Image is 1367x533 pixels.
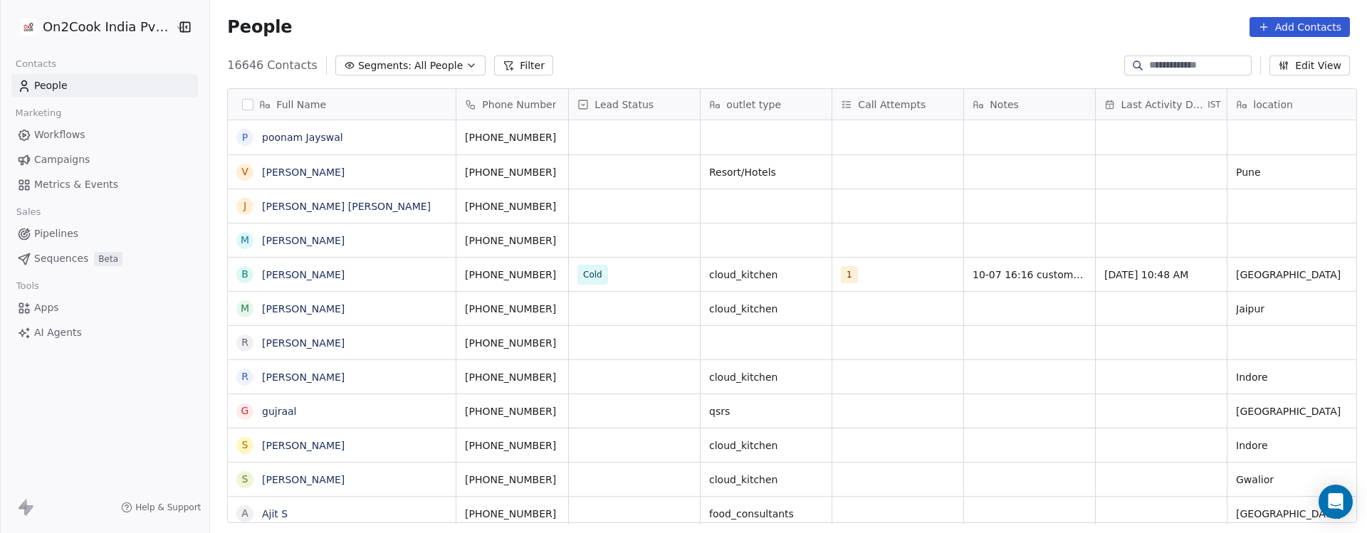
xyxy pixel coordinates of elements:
a: [PERSON_NAME] [262,371,345,383]
a: Ajit S [262,508,288,519]
div: g [241,403,249,418]
a: [PERSON_NAME] [PERSON_NAME] [262,201,431,212]
span: [PHONE_NUMBER] [465,199,560,213]
a: Help & Support [121,502,201,513]
span: AI Agents [34,325,82,340]
span: Contacts [9,53,63,75]
span: Marketing [9,102,68,124]
span: Sequences [34,251,88,266]
span: Pipelines [34,226,78,241]
a: Pipelines [11,222,198,246]
span: Gwalior [1236,473,1350,487]
span: On2Cook India Pvt. Ltd. [43,18,172,36]
div: A [242,506,249,521]
div: V [242,164,249,179]
a: SequencesBeta [11,247,198,270]
span: outlet type [726,97,781,112]
div: Full Name [228,89,456,120]
span: People [34,78,68,93]
span: Campaigns [34,152,90,167]
div: p [242,130,248,145]
div: M [241,233,249,248]
a: Metrics & Events [11,173,198,196]
span: Help & Support [135,502,201,513]
span: Beta [94,252,122,266]
a: Campaigns [11,148,198,171]
span: [PHONE_NUMBER] [465,438,560,453]
div: M [241,301,249,316]
span: Indore [1236,438,1350,453]
a: AI Agents [11,321,198,344]
button: Filter [494,56,553,75]
a: gujraal [262,406,296,417]
div: S [242,472,248,487]
span: [PHONE_NUMBER] [465,473,560,487]
span: Sales [10,201,47,223]
span: [PHONE_NUMBER] [465,165,560,179]
div: Lead Status [569,89,700,120]
span: IST [1208,99,1221,110]
span: [GEOGRAPHIC_DATA] [1236,404,1350,418]
span: Tools [10,275,45,297]
span: Notes [990,97,1018,112]
span: Workflows [34,127,85,142]
span: Call Attempts [858,97,926,112]
span: Segments: [358,58,412,73]
span: Resort/Hotels [709,165,823,179]
div: Last Activity DateIST [1096,89,1227,120]
a: [PERSON_NAME] [262,167,345,178]
span: food_consultants [709,507,823,521]
span: location [1253,97,1293,112]
span: cloud_kitchen [709,268,823,282]
div: Phone Number [456,89,568,120]
span: cloud_kitchen [709,473,823,487]
span: 10-07 16:16 customer is saying he has no requirement for the device accidently did the enquiry [973,268,1086,282]
span: cloud_kitchen [709,438,823,453]
span: cloud_kitchen [709,302,823,316]
span: [PHONE_NUMBER] [465,370,560,384]
a: [PERSON_NAME] [262,303,345,315]
span: Cold [583,268,602,282]
span: Jaipur [1236,302,1350,316]
span: [PHONE_NUMBER] [465,336,560,350]
button: On2Cook India Pvt. Ltd. [17,15,166,39]
span: Phone Number [482,97,556,112]
span: [PHONE_NUMBER] [465,507,560,521]
span: 16646 Contacts [227,57,318,74]
div: grid [228,120,456,524]
div: location [1227,89,1358,120]
span: Full Name [276,97,326,112]
span: [PHONE_NUMBER] [465,302,560,316]
span: [PHONE_NUMBER] [465,233,560,248]
a: [PERSON_NAME] [262,337,345,349]
a: poonam Jayswal [262,132,343,143]
a: Apps [11,296,198,320]
span: Indore [1236,370,1350,384]
span: Pune [1236,165,1350,179]
button: Add Contacts [1250,17,1350,37]
span: Metrics & Events [34,177,118,192]
div: Notes [964,89,1095,120]
span: Apps [34,300,59,315]
span: [PHONE_NUMBER] [465,130,560,144]
div: S [242,438,248,453]
span: [GEOGRAPHIC_DATA] [1236,268,1350,282]
span: [PHONE_NUMBER] [465,404,560,418]
span: [GEOGRAPHIC_DATA] [1236,507,1350,521]
span: All People [414,58,463,73]
div: R [241,335,248,350]
div: outlet type [701,89,832,120]
a: [PERSON_NAME] [262,235,345,246]
a: Workflows [11,123,198,147]
div: Call Attempts [832,89,963,120]
span: [DATE] 10:48 AM [1104,268,1218,282]
a: People [11,74,198,97]
span: Last Activity Date [1121,97,1205,112]
img: on2cook%20logo-04%20copy.jpg [20,19,37,36]
span: qsrs [709,404,823,418]
div: J [243,199,246,213]
span: cloud_kitchen [709,370,823,384]
div: Open Intercom Messenger [1319,485,1353,519]
div: B [242,267,249,282]
div: R [241,369,248,384]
